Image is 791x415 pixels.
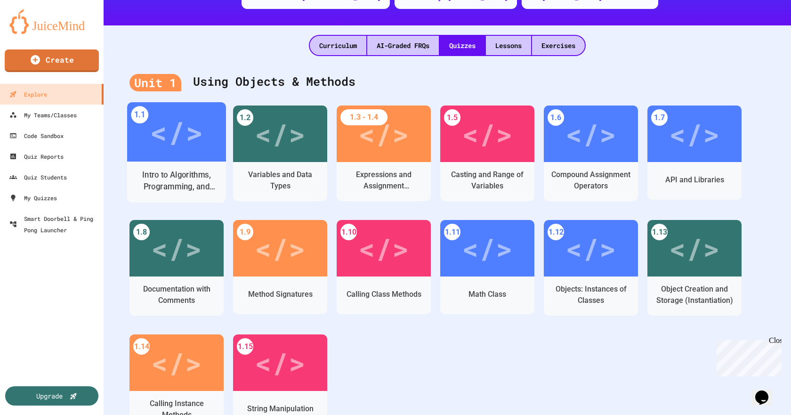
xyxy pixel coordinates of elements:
[468,289,506,300] div: Math Class
[532,36,585,55] div: Exercises
[4,4,65,60] div: Chat with us now!Close
[367,36,439,55] div: AI-Graded FRQs
[344,169,424,192] div: Expressions and Assignment Statements
[9,213,100,236] div: Smart Doorbell & Ping Pong Launcher
[9,9,94,34] img: logo-orange.svg
[665,174,724,186] div: API and Libraries
[255,227,306,269] div: </>
[151,227,202,269] div: </>
[444,224,460,240] div: 1.11
[137,284,217,306] div: Documentation with Comments
[9,130,64,141] div: Code Sandbox
[440,36,485,55] div: Quizzes
[462,227,513,269] div: </>
[255,113,306,155] div: </>
[133,338,150,355] div: 1.14
[565,113,616,155] div: </>
[548,224,564,240] div: 1.12
[237,109,253,126] div: 1.2
[9,151,64,162] div: Quiz Reports
[150,110,203,154] div: </>
[247,403,314,415] div: String Manipulation
[669,113,720,155] div: </>
[358,113,409,155] div: </>
[135,169,219,193] div: Intro to Algorithms, Programming, and Compilers
[447,169,527,192] div: Casting and Range of Variables
[551,169,631,192] div: Compound Assignment Operators
[248,289,313,300] div: Method Signatures
[151,342,202,384] div: </>
[548,109,564,126] div: 1.6
[237,338,253,355] div: 1.15
[651,109,668,126] div: 1.7
[36,391,63,401] div: Upgrade
[551,284,631,306] div: Objects: Instances of Classes
[340,224,357,240] div: 1.10
[462,113,513,155] div: </>
[358,227,409,269] div: </>
[654,284,734,306] div: Object Creation and Storage (Instantiation)
[237,224,253,240] div: 1.9
[347,289,421,300] div: Calling Class Methods
[5,49,99,72] a: Create
[751,377,782,406] iframe: chat widget
[129,74,181,92] div: Unit 1
[133,224,150,240] div: 1.8
[444,109,460,126] div: 1.5
[340,109,387,125] div: 1.3 - 1.4
[713,336,782,376] iframe: chat widget
[129,63,765,101] div: Using Objects & Methods
[255,342,306,384] div: </>
[9,192,57,203] div: My Quizzes
[310,36,366,55] div: Curriculum
[486,36,531,55] div: Lessons
[651,224,668,240] div: 1.13
[9,109,77,121] div: My Teams/Classes
[9,89,47,100] div: Explore
[131,106,148,123] div: 1.1
[669,227,720,269] div: </>
[565,227,616,269] div: </>
[9,171,67,183] div: Quiz Students
[240,169,320,192] div: Variables and Data Types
